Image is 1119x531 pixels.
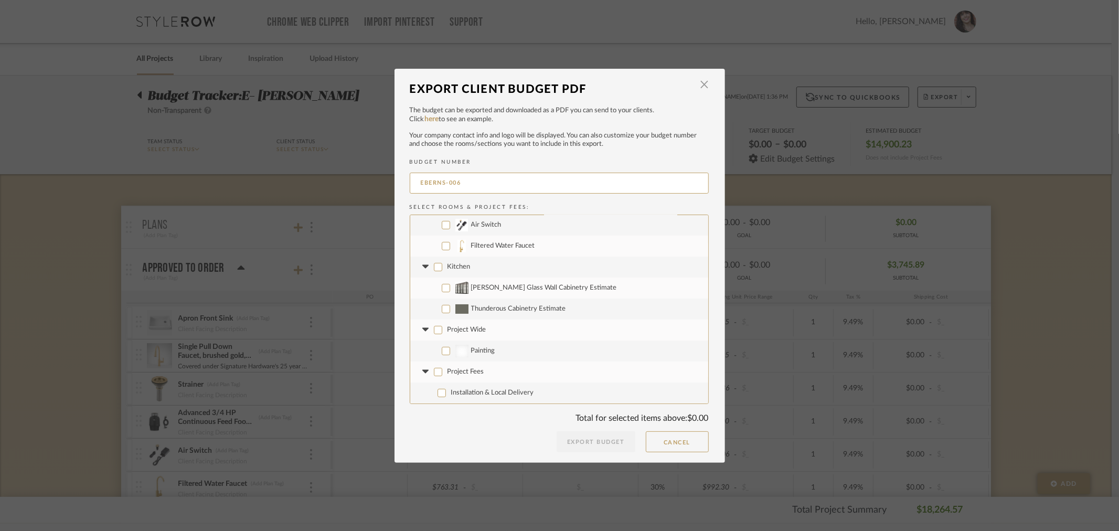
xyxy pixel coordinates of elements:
[576,414,688,422] span: Total for selected items above:
[694,75,715,95] button: Close
[434,368,442,376] input: Project Fees
[471,305,566,312] span: Thunderous Cabinetry Estimate
[442,305,450,313] input: Thunderous Cabinetry Estimate
[410,78,709,101] dialog-header: Export Client Budget PDF
[442,221,450,229] input: Air Switch
[410,132,709,148] p: Your company contact info and logo will be displayed. You can also customize your budget number a...
[646,431,709,452] button: Cancel
[471,347,495,354] span: Painting
[471,284,617,291] span: [PERSON_NAME] Glass Wall Cabinetry Estimate
[688,414,709,422] span: $0.00
[410,159,709,165] h2: BUDGET NUMBER
[410,204,709,210] h2: Select Rooms & Project Fees:
[438,389,446,397] input: Installation & Local Delivery
[442,284,450,292] input: [PERSON_NAME] Glass Wall Cabinetry Estimate
[455,240,468,252] img: c6dca841-d2e6-442d-8262-2fe2fced9014_50x50.jpg
[447,368,484,375] span: Project Fees
[425,115,439,123] a: here
[471,221,502,228] span: Air Switch
[447,263,471,270] span: Kitchen
[447,326,486,333] span: Project Wide
[451,389,534,396] span: Installation & Local Delivery
[442,242,450,250] input: Filtered Water Faucet
[410,173,709,194] input: BUDGET NUMBER
[410,114,709,125] p: Click to see an example.
[410,78,693,101] div: Export Client Budget PDF
[455,219,468,231] img: 2d5c8bc0-91a7-4a15-baab-b48e18073c47_50x50.jpg
[557,431,635,452] button: Export Budget
[442,347,450,355] input: Painting
[455,303,468,315] img: 070da104-8b08-4002-a72a-f6049567ab5f_50x50.jpg
[455,282,468,294] img: 3f0d4cce-4a4d-4e19-be58-9220772b330a_50x50.jpg
[410,105,709,116] p: The budget can be exported and downloaded as a PDF you can send to your clients.
[434,326,442,334] input: Project Wide
[434,263,442,271] input: Kitchen
[471,242,535,249] span: Filtered Water Faucet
